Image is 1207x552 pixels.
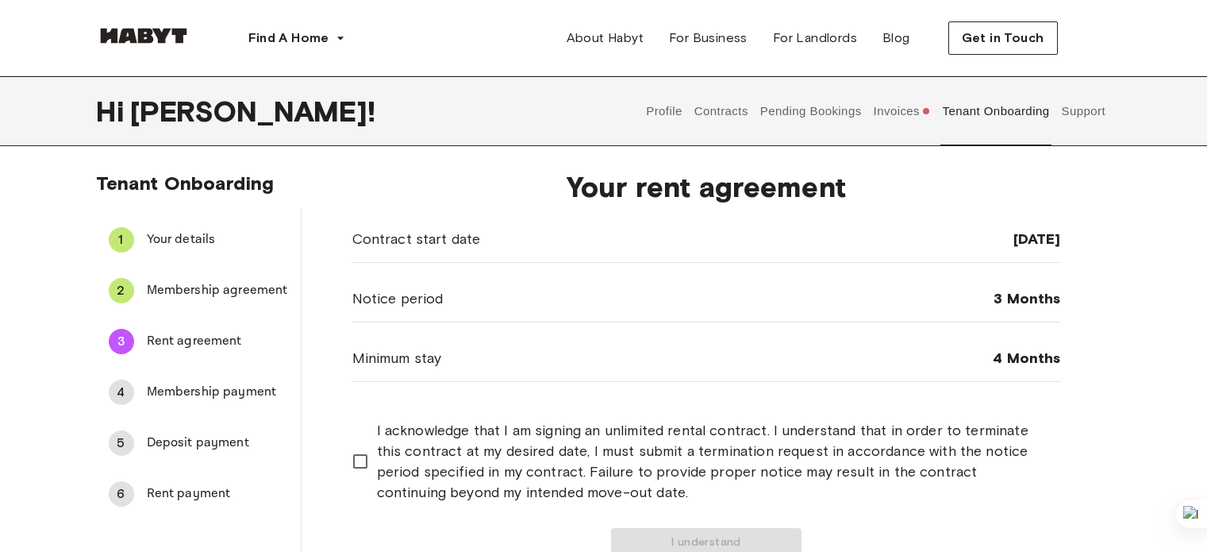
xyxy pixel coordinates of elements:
[96,475,301,513] div: 6Rent payment
[656,22,760,54] a: For Business
[147,230,288,249] span: Your details
[640,76,1112,146] div: user profile tabs
[147,281,288,300] span: Membership agreement
[644,76,685,146] button: Profile
[147,332,288,351] span: Rent agreement
[1013,230,1061,249] span: [DATE]
[147,484,288,504] span: Rent payment
[692,76,750,146] button: Contracts
[352,348,442,369] span: Minimum stay
[109,227,134,253] div: 1
[109,481,134,507] div: 6
[758,76,863,146] button: Pending Bookings
[760,22,870,54] a: For Landlords
[377,420,1048,503] span: I acknowledge that I am signing an unlimited rental contract. I understand that in order to termi...
[96,373,301,411] div: 4Membership payment
[147,434,288,453] span: Deposit payment
[994,289,1060,308] span: 3 Months
[773,29,857,48] span: For Landlords
[352,288,444,309] span: Notice period
[109,430,134,456] div: 5
[109,380,134,405] div: 4
[96,221,301,259] div: 1Your details
[352,170,1061,203] span: Your rent agreement
[96,172,275,195] span: Tenant Onboarding
[871,76,932,146] button: Invoices
[554,22,656,54] a: About Habyt
[96,424,301,462] div: 5Deposit payment
[352,229,481,249] span: Contract start date
[1083,24,1112,52] img: avatar
[96,28,191,44] img: Habyt
[109,278,134,303] div: 2
[109,329,134,354] div: 3
[147,383,288,402] span: Membership payment
[882,29,910,48] span: Blog
[236,22,358,54] button: Find A Home
[248,29,329,48] span: Find A Home
[96,322,301,361] div: 3Rent agreement
[1059,76,1108,146] button: Support
[669,29,748,48] span: For Business
[870,22,923,54] a: Blog
[940,76,1051,146] button: Tenant Onboarding
[130,95,375,128] span: [PERSON_NAME] !
[948,21,1058,55] button: Get in Touch
[993,349,1060,368] span: 4 Months
[96,95,130,128] span: Hi
[962,29,1044,48] span: Get in Touch
[567,29,644,48] span: About Habyt
[96,272,301,310] div: 2Membership agreement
